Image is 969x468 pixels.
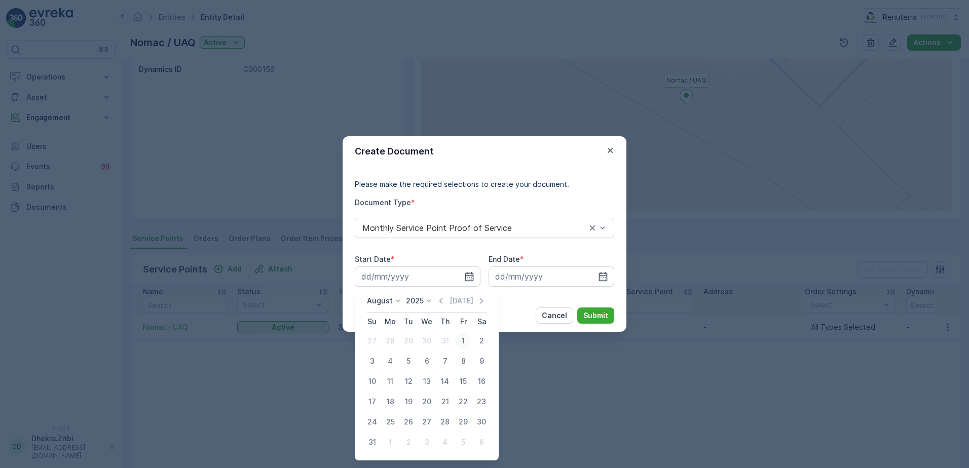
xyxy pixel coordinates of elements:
input: dd/mm/yyyy [489,266,614,287]
div: 19 [400,394,417,410]
button: Submit [577,307,614,324]
div: 10 [364,373,380,389]
label: Document Type [355,198,411,207]
div: 3 [419,434,435,450]
div: 25 [382,414,398,430]
button: Cancel [536,307,573,324]
div: 29 [455,414,471,430]
th: Monday [381,313,399,331]
div: 2 [400,434,417,450]
th: Saturday [472,313,491,331]
div: 30 [419,333,435,349]
div: 17 [364,394,380,410]
th: Thursday [436,313,454,331]
div: 1 [382,434,398,450]
th: Friday [454,313,472,331]
div: 24 [364,414,380,430]
p: Cancel [542,310,567,321]
div: 15 [455,373,471,389]
div: 30 [473,414,490,430]
div: 6 [473,434,490,450]
label: End Date [489,255,520,263]
th: Tuesday [399,313,418,331]
div: 12 [400,373,417,389]
div: 28 [437,414,453,430]
div: 6 [419,353,435,369]
div: 3 [364,353,380,369]
label: Start Date [355,255,391,263]
th: Sunday [363,313,381,331]
p: [DATE] [450,296,473,306]
div: 16 [473,373,490,389]
div: 2 [473,333,490,349]
div: 27 [419,414,435,430]
div: 13 [419,373,435,389]
div: 22 [455,394,471,410]
div: 29 [400,333,417,349]
div: 5 [400,353,417,369]
th: Wednesday [418,313,436,331]
input: dd/mm/yyyy [355,266,480,287]
div: 31 [437,333,453,349]
div: 26 [400,414,417,430]
div: 21 [437,394,453,410]
p: 2025 [406,296,424,306]
div: 4 [382,353,398,369]
div: 1 [455,333,471,349]
div: 9 [473,353,490,369]
div: 31 [364,434,380,450]
div: 11 [382,373,398,389]
div: 28 [382,333,398,349]
div: 7 [437,353,453,369]
div: 23 [473,394,490,410]
div: 8 [455,353,471,369]
p: Please make the required selections to create your document. [355,179,614,189]
div: 20 [419,394,435,410]
div: 5 [455,434,471,450]
div: 27 [364,333,380,349]
p: Submit [583,310,608,321]
div: 4 [437,434,453,450]
p: August [367,296,393,306]
p: Create Document [355,144,434,159]
div: 14 [437,373,453,389]
div: 18 [382,394,398,410]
